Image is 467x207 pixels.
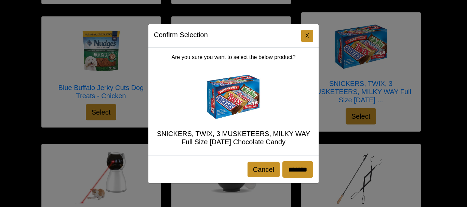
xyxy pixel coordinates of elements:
[148,48,319,156] div: Are you sure you want to select the below product?
[248,162,280,177] button: Cancel
[206,70,261,124] img: SNICKERS, TWIX, 3 MUSKETEERS, MILKY WAY Full Size Halloween Chocolate Candy
[301,30,313,42] button: Close
[154,130,313,146] h5: SNICKERS, TWIX, 3 MUSKETEERS, MILKY WAY Full Size [DATE] Chocolate Candy
[154,30,208,40] h5: Confirm Selection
